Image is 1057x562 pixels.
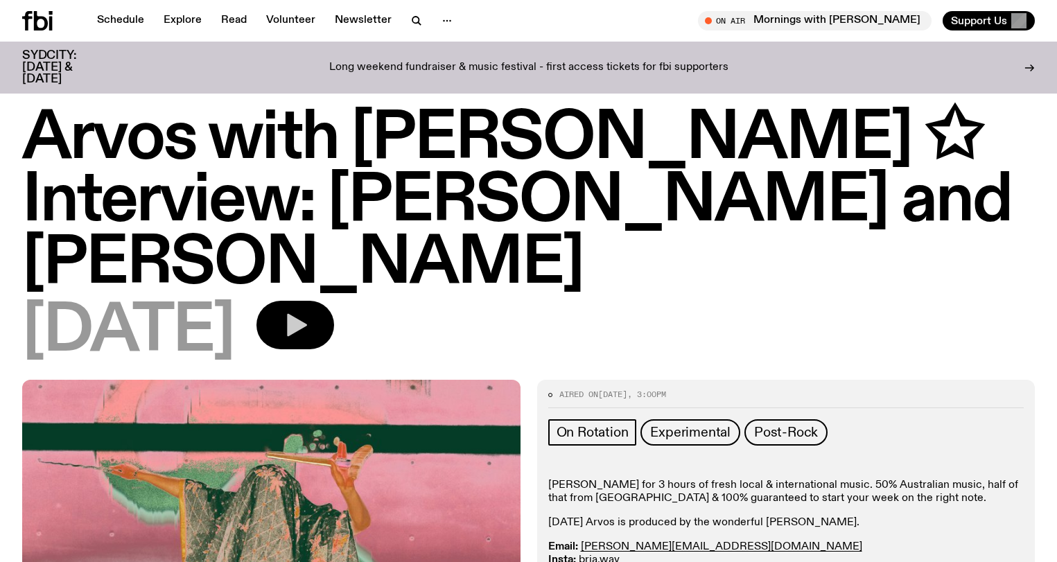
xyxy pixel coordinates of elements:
a: On Rotation [548,419,637,446]
p: [PERSON_NAME] for 3 hours of fresh local & international music. ​50% Australian music, half of th... [548,479,1024,505]
span: [DATE] [22,301,234,363]
a: Volunteer [258,11,324,30]
a: Newsletter [326,11,400,30]
span: On Rotation [557,425,629,440]
a: [PERSON_NAME][EMAIL_ADDRESS][DOMAIN_NAME] [581,541,862,552]
span: Aired on [559,389,598,400]
a: Post-Rock [744,419,828,446]
a: Read [213,11,255,30]
button: Support Us [943,11,1035,30]
span: Post-Rock [754,425,818,440]
strong: Email: [548,541,578,552]
span: Support Us [951,15,1007,27]
span: , 3:00pm [627,389,666,400]
h1: Arvos with [PERSON_NAME] ✩ Interview: [PERSON_NAME] and [PERSON_NAME] [22,108,1035,295]
p: Long weekend fundraiser & music festival - first access tickets for fbi supporters [329,62,728,74]
a: Schedule [89,11,152,30]
a: Explore [155,11,210,30]
span: Experimental [650,425,731,440]
a: Experimental [640,419,740,446]
span: [DATE] [598,389,627,400]
p: [DATE] Arvos is produced by the wonderful [PERSON_NAME]. [548,516,1024,529]
h3: SYDCITY: [DATE] & [DATE] [22,50,111,85]
button: On AirMornings with [PERSON_NAME] [698,11,932,30]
